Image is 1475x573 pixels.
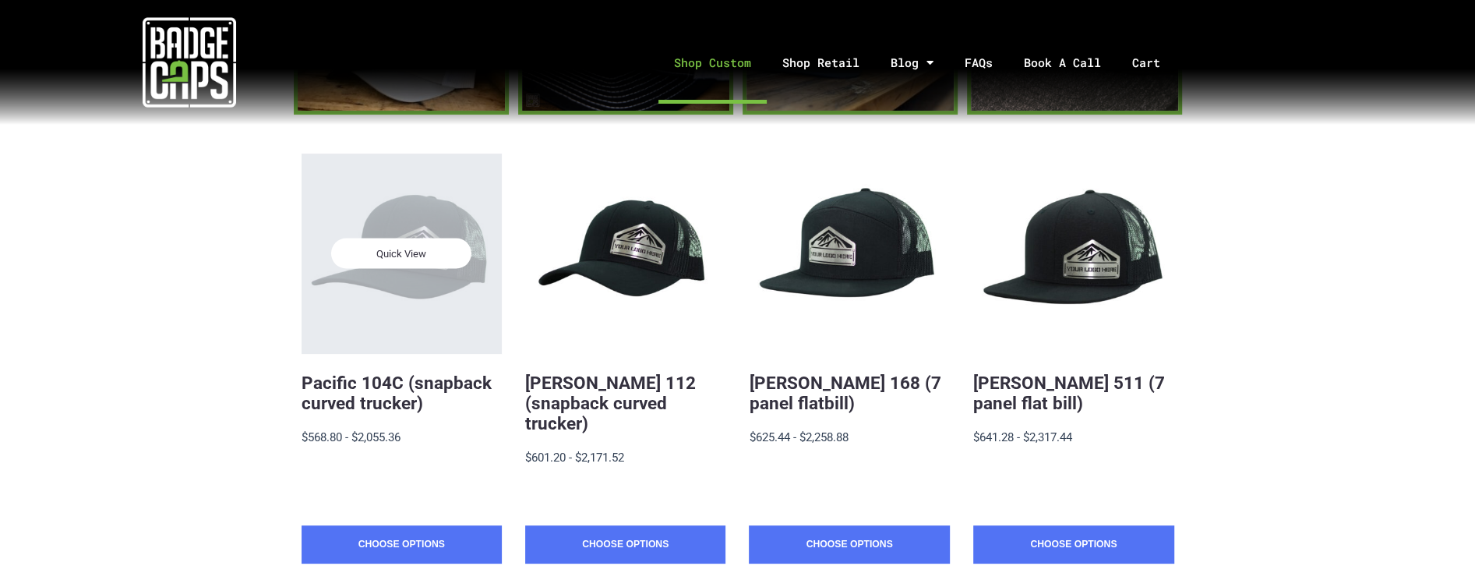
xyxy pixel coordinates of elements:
[1397,498,1475,573] iframe: Chat Widget
[525,373,696,433] a: [PERSON_NAME] 112 (snapback curved trucker)
[302,373,492,413] a: Pacific 104C (snapback curved trucker)
[525,525,725,564] a: Choose Options
[749,525,949,564] a: Choose Options
[1008,22,1117,104] a: Book A Call
[749,430,848,444] span: $625.44 - $2,258.88
[949,22,1008,104] a: FAQs
[302,430,401,444] span: $568.80 - $2,055.36
[525,451,624,465] span: $601.20 - $2,171.52
[749,154,949,354] button: BadgeCaps - Richardson 168
[875,22,949,104] a: Blog
[143,16,236,109] img: badgecaps white logo with green acccent
[973,525,1173,564] a: Choose Options
[973,373,1165,413] a: [PERSON_NAME] 511 (7 panel flat bill)
[973,430,1072,444] span: $641.28 - $2,317.44
[379,22,1475,104] nav: Menu
[1117,22,1195,104] a: Cart
[302,154,502,354] button: BadgeCaps - Pacific 104C Quick View
[302,525,502,564] a: Choose Options
[749,373,940,413] a: [PERSON_NAME] 168 (7 panel flatbill)
[658,22,767,104] a: Shop Custom
[767,22,875,104] a: Shop Retail
[525,154,725,354] button: BadgeCaps - Richardson 112
[973,154,1173,354] button: BadgeCaps - Richardson 511
[331,239,471,269] span: Quick View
